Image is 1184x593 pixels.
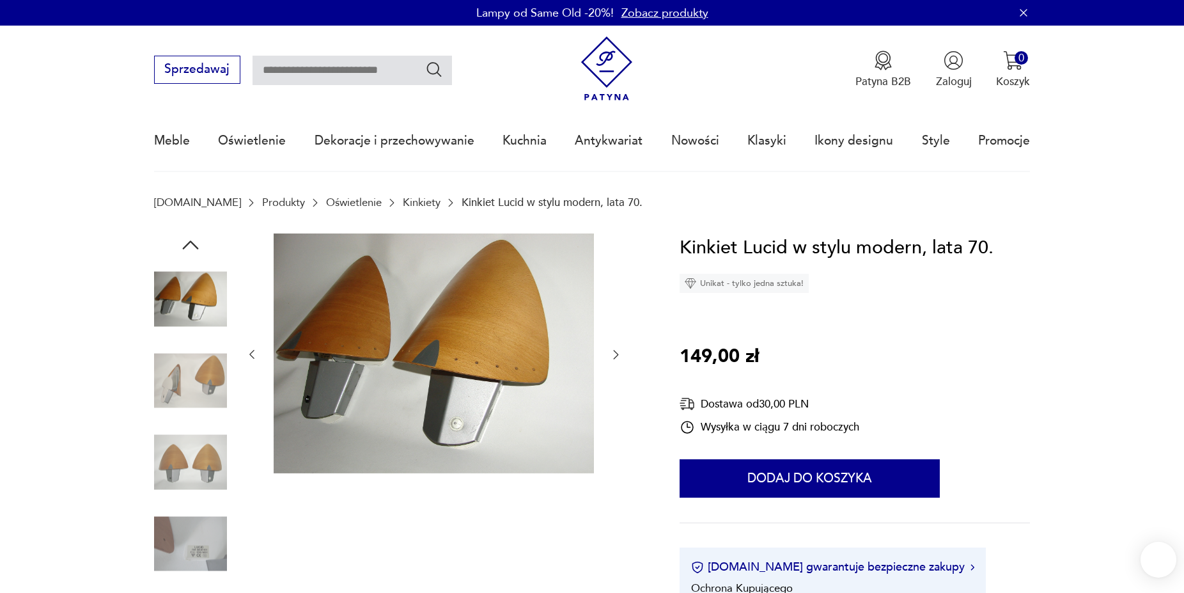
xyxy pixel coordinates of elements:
a: Sprzedawaj [154,65,240,75]
button: Patyna B2B [855,51,911,89]
p: Zaloguj [936,74,972,89]
a: Dekoracje i przechowywanie [315,111,474,170]
img: Zdjęcie produktu Kinkiet Lucid w stylu modern, lata 70. [154,263,227,336]
img: Ikonka użytkownika [944,51,963,70]
img: Zdjęcie produktu Kinkiet Lucid w stylu modern, lata 70. [274,233,594,474]
h1: Kinkiet Lucid w stylu modern, lata 70. [680,233,993,263]
div: Unikat - tylko jedna sztuka! [680,274,809,293]
a: Style [922,111,950,170]
a: Produkty [262,196,305,209]
iframe: Smartsupp widget button [1141,542,1176,578]
img: Ikona strzałki w prawo [970,564,974,571]
img: Zdjęcie produktu Kinkiet Lucid w stylu modern, lata 70. [154,344,227,417]
img: Ikona diamentu [685,278,696,289]
button: Dodaj do koszyka [680,459,940,498]
a: Antykwariat [575,111,643,170]
button: Szukaj [425,60,444,79]
img: Zdjęcie produktu Kinkiet Lucid w stylu modern, lata 70. [154,507,227,580]
button: Zaloguj [936,51,972,89]
div: Dostawa od 30,00 PLN [680,396,859,412]
div: Wysyłka w ciągu 7 dni roboczych [680,420,859,435]
p: Lampy od Same Old -20%! [476,5,614,21]
a: Nowości [671,111,719,170]
a: Meble [154,111,190,170]
p: Koszyk [996,74,1030,89]
p: 149,00 zł [680,342,759,372]
button: 0Koszyk [996,51,1030,89]
img: Patyna - sklep z meblami i dekoracjami vintage [575,36,639,101]
img: Ikona dostawy [680,396,695,412]
a: Ikony designu [814,111,893,170]
p: Patyna B2B [855,74,911,89]
a: Promocje [978,111,1030,170]
a: Zobacz produkty [621,5,708,21]
a: Ikona medaluPatyna B2B [855,51,911,89]
img: Zdjęcie produktu Kinkiet Lucid w stylu modern, lata 70. [154,426,227,499]
a: [DOMAIN_NAME] [154,196,241,209]
a: Kinkiety [403,196,440,209]
button: Sprzedawaj [154,56,240,84]
p: Kinkiet Lucid w stylu modern, lata 70. [462,196,643,209]
img: Ikona medalu [873,51,893,70]
a: Oświetlenie [218,111,286,170]
a: Kuchnia [502,111,547,170]
a: Oświetlenie [326,196,382,209]
img: Ikona koszyka [1003,51,1023,70]
a: Klasyki [747,111,786,170]
button: [DOMAIN_NAME] gwarantuje bezpieczne zakupy [691,559,974,575]
img: Ikona certyfikatu [691,561,704,574]
div: 0 [1015,51,1028,65]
